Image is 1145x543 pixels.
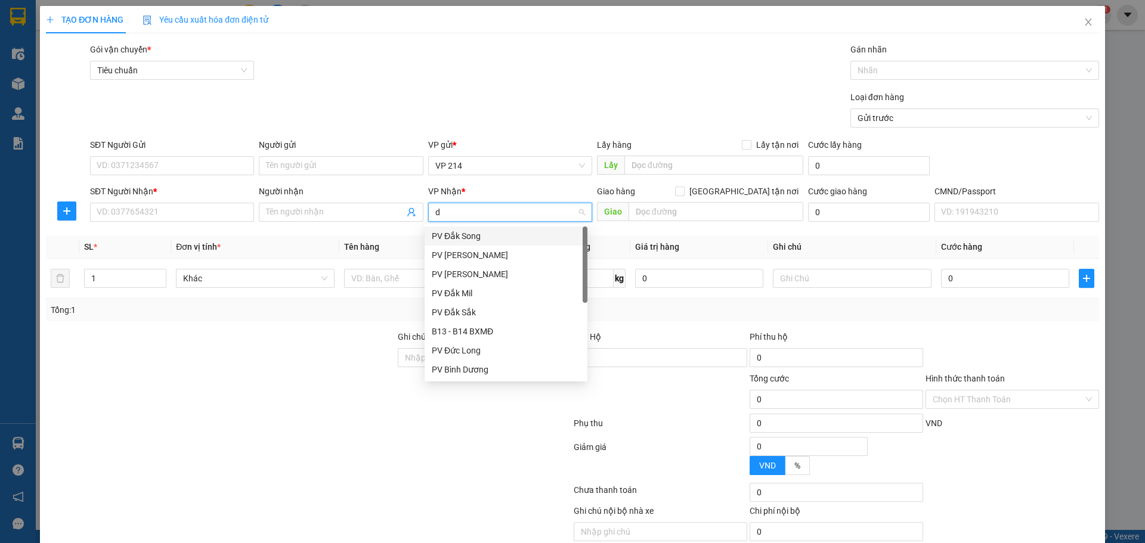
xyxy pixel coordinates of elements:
[143,15,152,25] img: icon
[574,504,747,522] div: Ghi chú nội bộ nhà xe
[398,348,571,367] input: Ghi chú đơn hàng
[597,187,635,196] span: Giao hàng
[432,268,580,281] div: PV [PERSON_NAME]
[58,206,76,216] span: plus
[1072,6,1105,39] button: Close
[941,242,982,252] span: Cước hàng
[344,242,379,252] span: Tên hàng
[90,45,151,54] span: Gói vận chuyển
[808,140,862,150] label: Cước lấy hàng
[97,61,247,79] span: Tiêu chuẩn
[574,522,747,541] input: Nhập ghi chú
[432,363,580,376] div: PV Bình Dương
[773,269,932,288] input: Ghi Chú
[432,229,580,243] div: PV Đắk Song
[572,440,748,480] div: Giảm giá
[629,202,803,221] input: Dọc đường
[597,156,624,175] span: Lấy
[259,138,423,151] div: Người gửi
[759,461,776,470] span: VND
[768,235,936,259] th: Ghi chú
[432,287,580,300] div: PV Đắk Mil
[750,504,923,522] div: Chi phí nội bộ
[183,269,327,287] span: Khác
[635,242,679,252] span: Giá trị hàng
[259,185,423,198] div: Người nhận
[428,187,462,196] span: VP Nhận
[597,140,632,150] span: Lấy hàng
[41,72,138,80] strong: BIÊN NHẬN GỬI HÀNG HOÁ
[425,322,587,341] div: B13 - B14 BXMĐ
[624,156,803,175] input: Dọc đường
[344,269,503,288] input: VD: Bàn, Ghế
[46,15,54,24] span: plus
[614,269,626,288] span: kg
[926,418,942,428] span: VND
[850,45,887,54] label: Gán nhãn
[120,83,149,90] span: PV Đắk Mil
[407,207,416,217] span: user-add
[808,156,930,175] input: Cước lấy hàng
[91,83,110,100] span: Nơi nhận:
[176,242,221,252] span: Đơn vị tính
[1084,17,1093,27] span: close
[572,417,748,437] div: Phụ thu
[90,185,254,198] div: SĐT Người Nhận
[116,45,168,54] span: 21410250616
[808,203,930,222] input: Cước giao hàng
[425,265,587,284] div: PV Nam Đong
[858,109,1092,127] span: Gửi trước
[750,374,789,383] span: Tổng cước
[113,54,168,63] span: 09:50:03 [DATE]
[1079,269,1094,288] button: plus
[90,138,254,151] div: SĐT Người Gửi
[428,138,592,151] div: VP gửi
[574,332,601,342] span: Thu Hộ
[685,185,803,198] span: [GEOGRAPHIC_DATA] tận nơi
[432,306,580,319] div: PV Đắk Sắk
[572,483,748,504] div: Chưa thanh toán
[398,332,463,342] label: Ghi chú đơn hàng
[808,187,867,196] label: Cước giao hàng
[751,138,803,151] span: Lấy tận nơi
[31,19,97,64] strong: CÔNG TY TNHH [GEOGRAPHIC_DATA] 214 QL13 - P.26 - Q.BÌNH THẠNH - TP HCM 1900888606
[12,27,27,57] img: logo
[46,15,123,24] span: TẠO ĐƠN HÀNG
[435,157,585,175] span: VP 214
[51,303,442,317] div: Tổng: 1
[51,269,70,288] button: delete
[794,461,800,470] span: %
[425,341,587,360] div: PV Đức Long
[12,83,24,100] span: Nơi gửi:
[425,246,587,265] div: PV Đức Xuyên
[425,284,587,303] div: PV Đắk Mil
[850,92,904,102] label: Loại đơn hàng
[143,15,268,24] span: Yêu cầu xuất hóa đơn điện tử
[934,185,1098,198] div: CMND/Passport
[425,226,587,246] div: PV Đắk Song
[635,269,763,288] input: 0
[597,202,629,221] span: Giao
[425,303,587,322] div: PV Đắk Sắk
[432,325,580,338] div: B13 - B14 BXMĐ
[432,344,580,357] div: PV Đức Long
[1079,274,1094,283] span: plus
[57,201,76,221] button: plus
[84,242,94,252] span: SL
[926,374,1005,383] label: Hình thức thanh toán
[425,360,587,379] div: PV Bình Dương
[750,330,923,348] div: Phí thu hộ
[432,249,580,262] div: PV [PERSON_NAME]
